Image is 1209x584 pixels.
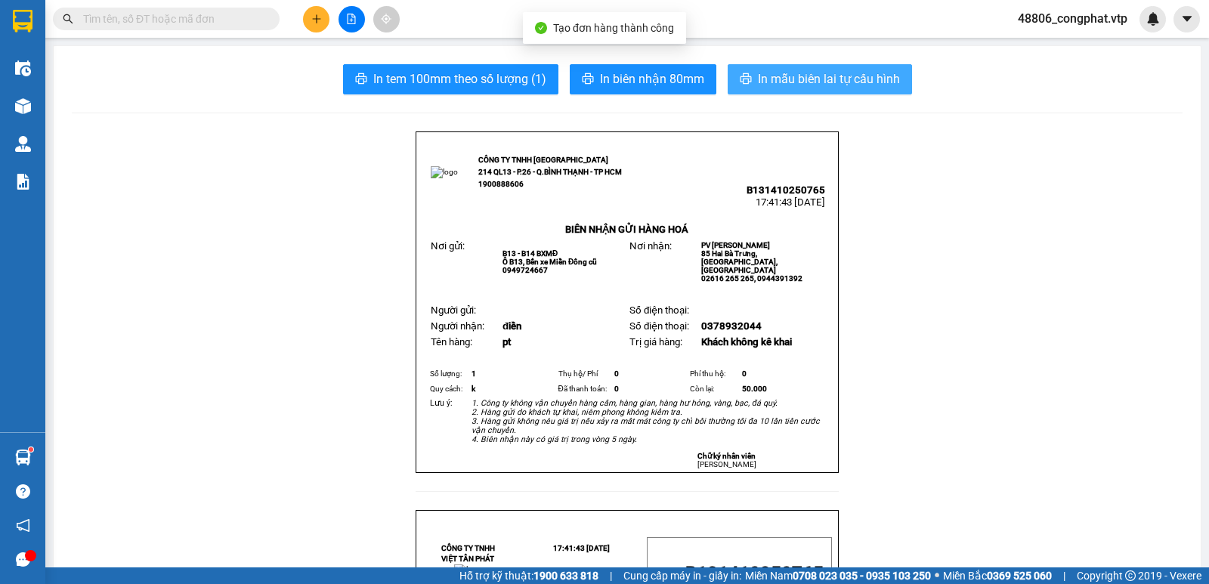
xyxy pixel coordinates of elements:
span: 50.000 [742,385,767,393]
span: 85 Hai Bà Trưng, [GEOGRAPHIC_DATA], [GEOGRAPHIC_DATA] [701,249,778,274]
img: warehouse-icon [15,98,31,114]
span: Số điện thoại: [629,304,689,316]
img: warehouse-icon [15,136,31,152]
span: In tem 100mm theo số lượng (1) [373,70,546,88]
span: printer [582,73,594,87]
td: Còn lại: [688,382,741,397]
strong: BIÊN NHẬN GỬI HÀNG HOÁ [565,224,688,235]
strong: 0369 525 060 [987,570,1052,582]
strong: Chữ ký nhân viên [697,452,756,460]
span: In mẫu biên lai tự cấu hình [758,70,900,88]
span: | [1063,567,1065,584]
span: Nơi gửi: [15,105,31,127]
span: 0 [742,369,747,378]
span: | [610,567,612,584]
img: logo [454,564,481,576]
span: message [16,552,30,567]
span: Người nhận: [431,320,484,332]
img: logo [431,166,458,178]
img: qr-code [802,155,825,178]
span: PV Đắk Song [152,106,196,114]
span: Hỗ trợ kỹ thuật: [459,567,598,584]
img: logo-vxr [13,10,32,32]
button: plus [303,6,329,32]
span: pt [502,336,511,348]
span: check-circle [535,22,547,34]
button: aim [373,6,400,32]
button: printerIn biên nhận 80mm [570,64,716,94]
span: B131410250765 [685,563,824,584]
span: caret-down [1180,12,1194,26]
span: Nơi nhận: [116,105,140,127]
button: file-add [339,6,365,32]
span: 17:41:43 [DATE] [756,196,825,208]
td: Quy cách: [428,382,469,397]
button: printerIn mẫu biên lai tự cấu hình [728,64,912,94]
span: 1 [472,369,476,378]
span: 0 [614,369,619,378]
span: Khách không kê khai [701,336,792,348]
input: Tìm tên, số ĐT hoặc mã đơn [83,11,261,27]
span: điền [502,320,521,332]
strong: CÔNG TY TNHH [GEOGRAPHIC_DATA] 214 QL13 - P.26 - Q.BÌNH THẠNH - TP HCM 1900888606 [39,24,122,81]
button: printerIn tem 100mm theo số lượng (1) [343,64,558,94]
img: solution-icon [15,174,31,190]
img: qr-code [190,23,213,46]
sup: 1 [29,447,33,452]
span: Lưu ý: [430,398,453,408]
span: Nơi gửi: [431,240,465,252]
span: Trị giá hàng: [629,336,682,348]
span: Tên hàng: [431,336,472,348]
span: copyright [1125,570,1136,581]
span: 02616 265 265, 0944391392 [701,274,802,283]
span: 0 [614,385,619,393]
span: B13 - B14 BXMĐ [502,249,558,258]
span: 0378932044 [701,320,762,332]
span: Miền Nam [745,567,931,584]
span: file-add [346,14,357,24]
span: Nơi nhận: [629,240,672,252]
span: k [472,385,475,393]
strong: 1900 633 818 [533,570,598,582]
span: Miền Bắc [943,567,1052,584]
span: plus [311,14,322,24]
td: Số lượng: [428,366,469,382]
img: icon-new-feature [1146,12,1160,26]
span: 17:41:10 [DATE] [144,68,213,79]
strong: 0708 023 035 - 0935 103 250 [793,570,931,582]
em: 1. Công ty không vận chuyển hàng cấm, hàng gian, hàng hư hỏng, vàng, bạc, đá quý. 2. Hàng gửi do ... [472,398,820,444]
span: search [63,14,73,24]
span: [PERSON_NAME] [697,460,756,468]
span: 0949724667 [502,266,548,274]
span: Tạo đơn hàng thành công [553,22,674,34]
td: Phí thu hộ: [688,366,741,382]
span: notification [16,518,30,533]
span: Ô B13, Bến xe Miền Đông cũ [502,258,597,266]
span: aim [381,14,391,24]
span: 48806_congphat.vtp [1006,9,1139,28]
img: warehouse-icon [15,60,31,76]
strong: CÔNG TY TNHH [GEOGRAPHIC_DATA] 214 QL13 - P.26 - Q.BÌNH THẠNH - TP HCM 1900888606 [478,156,622,188]
td: Thụ hộ/ Phí [556,366,613,382]
span: PV [PERSON_NAME] [701,241,770,249]
strong: BIÊN NHẬN GỬI HÀNG HOÁ [52,91,175,102]
td: Đã thanh toán: [556,382,613,397]
span: 17:41:43 [DATE] [553,544,610,552]
span: Số điện thoại: [629,320,689,332]
span: B131410250764 [135,57,213,68]
span: ⚪️ [935,573,939,579]
strong: CÔNG TY TNHH VIỆT TÂN PHÁT [441,544,495,563]
img: warehouse-icon [15,450,31,465]
img: logo [15,34,35,72]
span: Cung cấp máy in - giấy in: [623,567,741,584]
span: question-circle [16,484,30,499]
button: caret-down [1173,6,1200,32]
span: printer [355,73,367,87]
span: printer [740,73,752,87]
span: Người gửi: [431,304,476,316]
span: B131410250765 [747,184,825,196]
span: In biên nhận 80mm [600,70,704,88]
